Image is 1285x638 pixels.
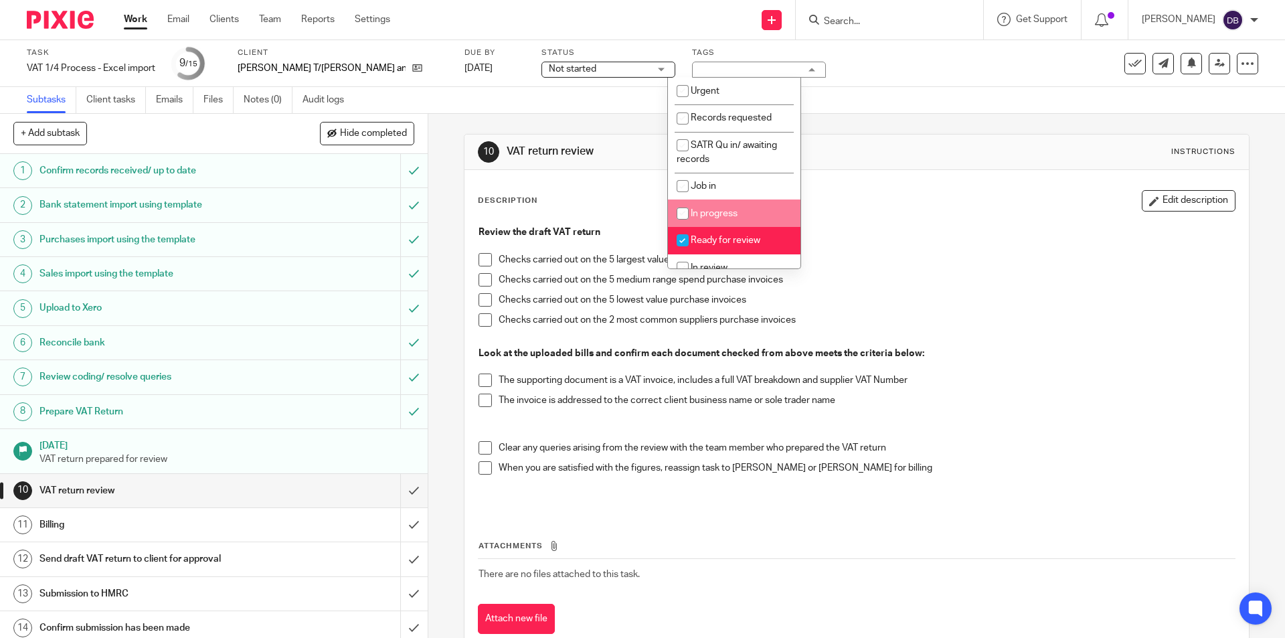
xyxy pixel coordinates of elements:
h1: Reconcile bank [39,333,271,353]
div: 2 [13,196,32,215]
div: 3 [13,230,32,249]
a: Team [259,13,281,26]
a: Email [167,13,189,26]
a: Client tasks [86,87,146,113]
h1: Review coding/ resolve queries [39,367,271,387]
span: In progress [691,209,738,218]
span: Hide completed [340,129,407,139]
h1: Send draft VAT return to client for approval [39,549,271,569]
p: [PERSON_NAME] T/[PERSON_NAME] and Son [238,62,406,75]
a: Subtasks [27,87,76,113]
div: 1 [13,161,32,180]
h1: Confirm submission has been made [39,618,271,638]
small: /15 [185,60,197,68]
span: There are no files attached to this task. [479,570,640,579]
span: [DATE] [464,64,493,73]
h1: Billing [39,515,271,535]
div: Instructions [1171,147,1235,157]
div: 10 [13,481,32,500]
span: Job in [691,181,716,191]
h1: Purchases import using the template [39,230,271,250]
div: VAT 1/4 Process - Excel import [27,62,155,75]
div: 12 [13,550,32,568]
span: Not started [549,64,596,74]
span: SATR Qu in/ awaiting records [677,141,777,164]
h1: Bank statement import using template [39,195,271,215]
a: Work [124,13,147,26]
label: Due by [464,48,525,58]
div: 13 [13,584,32,603]
h1: Confirm records received/ up to date [39,161,271,181]
p: Checks carried out on the 5 largest value purchase invoices [499,253,1234,266]
strong: Look at the uploaded bills and confirm each document checked from above meets the criteria below: [479,349,924,358]
p: Checks carried out on the 5 lowest value purchase invoices [499,293,1234,307]
div: 6 [13,333,32,352]
h1: Upload to Xero [39,298,271,318]
div: 5 [13,299,32,318]
div: 14 [13,619,32,637]
a: Settings [355,13,390,26]
p: Checks carried out on the 5 medium range spend purchase invoices [499,273,1234,287]
button: + Add subtask [13,122,87,145]
span: Records requested [691,113,772,123]
p: The invoice is addressed to the correct client business name or sole trader name [499,394,1234,407]
p: Clear any queries arising from the review with the team member who prepared the VAT return [499,441,1234,455]
h1: Submission to HMRC [39,584,271,604]
span: Ready for review [691,236,760,245]
h1: [DATE] [39,436,414,453]
div: 9 [179,56,197,71]
h1: Prepare VAT Return [39,402,271,422]
button: Edit description [1142,190,1235,212]
div: 4 [13,264,32,283]
h1: Sales import using the template [39,264,271,284]
label: Tags [692,48,826,58]
a: Clients [209,13,239,26]
button: Attach new file [478,604,555,634]
p: When you are satisfied with the figures, reassign task to [PERSON_NAME] or [PERSON_NAME] for billing [499,461,1234,475]
img: Pixie [27,11,94,29]
label: Client [238,48,448,58]
a: Notes (0) [244,87,292,113]
p: VAT return prepared for review [39,453,414,466]
a: Emails [156,87,193,113]
h1: VAT return review [507,145,885,159]
strong: Review the draft VAT return [479,228,600,237]
span: Urgent [691,86,719,96]
p: The supporting document is a VAT invoice, includes a full VAT breakdown and supplier VAT Number [499,374,1234,387]
a: Files [203,87,234,113]
label: Task [27,48,155,58]
input: Search [823,16,943,28]
div: 10 [478,141,499,163]
a: Reports [301,13,335,26]
span: In review [691,263,727,272]
button: Hide completed [320,122,414,145]
div: 8 [13,402,32,421]
div: 7 [13,368,32,386]
p: Checks carried out on the 2 most common suppliers purchase invoices [499,313,1234,327]
div: 11 [13,515,32,534]
label: Status [541,48,675,58]
p: Description [478,195,537,206]
h1: VAT return review [39,481,271,501]
span: Attachments [479,542,543,550]
p: [PERSON_NAME] [1142,13,1215,26]
img: svg%3E [1222,9,1244,31]
span: Get Support [1016,15,1067,24]
a: Audit logs [303,87,354,113]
